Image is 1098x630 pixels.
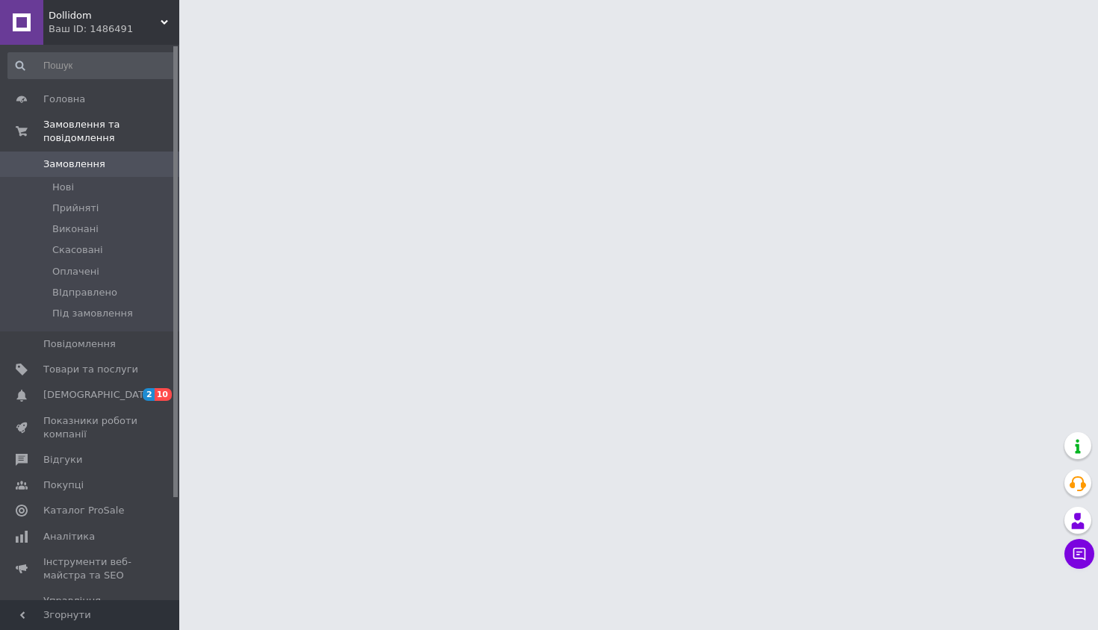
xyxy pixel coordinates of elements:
[49,22,179,36] div: Ваш ID: 1486491
[52,307,133,320] span: Під замовлення
[7,52,176,79] input: Пошук
[155,388,172,401] span: 10
[1064,539,1094,569] button: Чат з покупцем
[43,555,138,582] span: Інструменти веб-майстра та SEO
[43,504,124,517] span: Каталог ProSale
[43,478,84,492] span: Покупці
[52,202,99,215] span: Прийняті
[43,453,82,467] span: Відгуки
[52,222,99,236] span: Виконані
[52,243,103,257] span: Скасовані
[143,388,155,401] span: 2
[43,530,95,543] span: Аналітика
[43,414,138,441] span: Показники роботи компанії
[43,594,138,621] span: Управління сайтом
[43,388,154,402] span: [DEMOGRAPHIC_DATA]
[43,157,105,171] span: Замовлення
[43,337,116,351] span: Повідомлення
[52,286,117,299] span: ВІдправлено
[43,118,179,145] span: Замовлення та повідомлення
[43,363,138,376] span: Товари та послуги
[43,93,85,106] span: Головна
[52,181,74,194] span: Нові
[49,9,161,22] span: Dollidom
[52,265,99,278] span: Оплачені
